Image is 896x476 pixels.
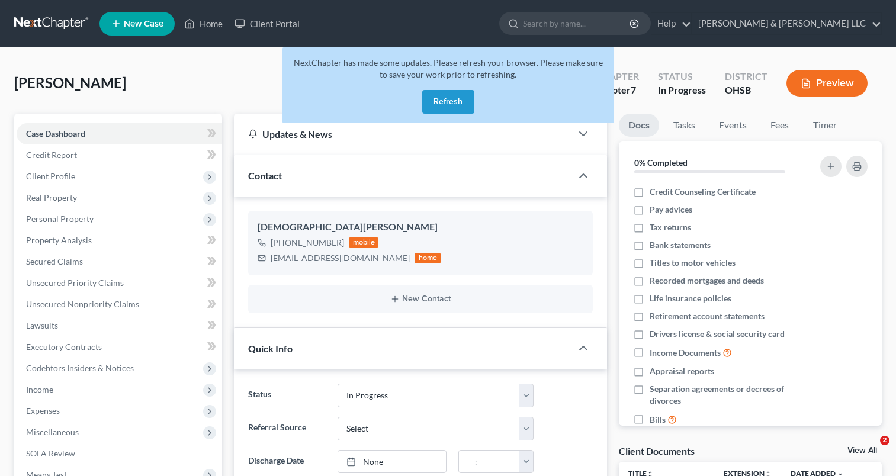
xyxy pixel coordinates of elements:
[650,275,764,287] span: Recorded mortgages and deeds
[725,70,767,83] div: District
[631,84,636,95] span: 7
[786,70,868,97] button: Preview
[596,83,639,97] div: Chapter
[459,451,520,473] input: -- : --
[709,114,756,137] a: Events
[124,20,163,28] span: New Case
[26,171,75,181] span: Client Profile
[338,451,447,473] a: None
[26,150,77,160] span: Credit Report
[294,57,603,79] span: NextChapter has made some updates. Please refresh your browser. Please make sure to save your wor...
[178,13,229,34] a: Home
[242,450,331,474] label: Discharge Date
[650,365,714,377] span: Appraisal reports
[26,363,134,373] span: Codebtors Insiders & Notices
[650,310,765,322] span: Retirement account statements
[650,347,721,359] span: Income Documents
[422,90,474,114] button: Refresh
[242,417,331,440] label: Referral Source
[26,192,77,202] span: Real Property
[650,328,785,340] span: Drivers license & social security card
[658,70,706,83] div: Status
[26,342,102,352] span: Executory Contracts
[17,251,222,272] a: Secured Claims
[847,446,877,455] a: View All
[26,278,124,288] span: Unsecured Priority Claims
[650,414,666,426] span: Bills
[658,83,706,97] div: In Progress
[17,272,222,294] a: Unsecured Priority Claims
[271,237,344,249] div: [PHONE_NUMBER]
[650,239,711,251] span: Bank statements
[248,128,557,140] div: Updates & News
[258,294,583,304] button: New Contact
[880,436,889,445] span: 2
[804,114,846,137] a: Timer
[271,252,410,264] div: [EMAIL_ADDRESS][DOMAIN_NAME]
[26,320,58,330] span: Lawsuits
[26,256,83,266] span: Secured Claims
[26,128,85,139] span: Case Dashboard
[619,445,695,457] div: Client Documents
[17,294,222,315] a: Unsecured Nonpriority Claims
[17,443,222,464] a: SOFA Review
[17,230,222,251] a: Property Analysis
[415,253,441,263] div: home
[650,221,691,233] span: Tax returns
[634,157,688,168] strong: 0% Completed
[26,384,53,394] span: Income
[17,123,222,144] a: Case Dashboard
[14,74,126,91] span: [PERSON_NAME]
[523,12,631,34] input: Search by name...
[761,114,799,137] a: Fees
[664,114,705,137] a: Tasks
[26,448,75,458] span: SOFA Review
[692,13,881,34] a: [PERSON_NAME] & [PERSON_NAME] LLC
[17,336,222,358] a: Executory Contracts
[248,343,293,354] span: Quick Info
[650,257,736,269] span: Titles to motor vehicles
[725,83,767,97] div: OHSB
[856,436,884,464] iframe: Intercom live chat
[349,237,378,248] div: mobile
[650,383,806,407] span: Separation agreements or decrees of divorces
[26,406,60,416] span: Expenses
[596,70,639,83] div: Chapter
[650,186,756,198] span: Credit Counseling Certificate
[229,13,306,34] a: Client Portal
[258,220,583,234] div: [DEMOGRAPHIC_DATA][PERSON_NAME]
[26,235,92,245] span: Property Analysis
[619,114,659,137] a: Docs
[650,292,731,304] span: Life insurance policies
[650,204,692,216] span: Pay advices
[26,427,79,437] span: Miscellaneous
[17,144,222,166] a: Credit Report
[26,299,139,309] span: Unsecured Nonpriority Claims
[651,13,691,34] a: Help
[248,170,282,181] span: Contact
[17,315,222,336] a: Lawsuits
[242,384,331,407] label: Status
[26,214,94,224] span: Personal Property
